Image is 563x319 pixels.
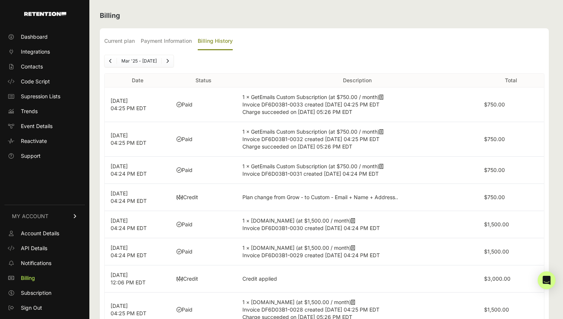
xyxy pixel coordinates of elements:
[24,12,66,16] img: Retention.com
[171,122,236,157] td: Paid
[236,87,478,122] td: 1 × GetEmails Custom Subscription (at $750.00 / month)
[4,90,85,102] a: Supression Lists
[111,217,165,232] p: [DATE] 04:24 PM EDT
[4,205,85,227] a: MY ACCOUNT
[21,230,59,237] span: Account Details
[21,274,35,282] span: Billing
[21,108,38,115] span: Trends
[21,122,53,130] span: Event Details
[236,122,478,157] td: 1 × GetEmails Custom Subscription (at $750.00 / month)
[111,190,165,205] p: [DATE] 04:24 PM EDT
[111,244,165,259] p: [DATE] 04:24 PM EDT
[538,271,556,289] div: Open Intercom Messenger
[236,238,478,265] td: 1 × [DOMAIN_NAME] (at $1,500.00 / month)
[236,157,478,184] td: 1 × GetEmails Custom Subscription (at $750.00 / month)
[484,221,509,227] label: $1,500.00
[4,46,85,58] a: Integrations
[21,93,60,100] span: Supression Lists
[4,105,85,117] a: Trends
[4,61,85,73] a: Contacts
[242,225,380,231] span: Invoice DF6D03B1-0030 created [DATE] 04:24 PM EDT
[4,120,85,132] a: Event Details
[12,213,48,220] span: MY ACCOUNT
[484,136,505,142] label: $750.00
[4,302,85,314] a: Sign Out
[105,55,117,67] a: Previous
[484,167,505,173] label: $750.00
[4,76,85,87] a: Code Script
[242,101,379,108] span: Invoice DF6D03B1-0033 created [DATE] 04:25 PM EDT
[236,211,478,238] td: 1 × [DOMAIN_NAME] (at $1,500.00 / month)
[236,265,478,293] td: Credit applied
[21,33,48,41] span: Dashboard
[105,74,171,87] th: Date
[141,33,192,50] label: Payment Information
[484,275,510,282] label: $3,000.00
[242,143,352,150] span: Charge succeeded on [DATE] 05:26 PM EDT
[104,33,135,50] label: Current plan
[171,238,236,265] td: Paid
[111,302,165,317] p: [DATE] 04:25 PM EDT
[484,306,509,313] label: $1,500.00
[111,132,165,147] p: [DATE] 04:25 PM EDT
[21,304,42,312] span: Sign Out
[484,248,509,255] label: $1,500.00
[171,74,236,87] th: Status
[21,48,50,55] span: Integrations
[242,252,380,258] span: Invoice DF6D03B1-0029 created [DATE] 04:24 PM EDT
[484,194,505,200] label: $750.00
[4,227,85,239] a: Account Details
[111,271,165,286] p: [DATE] 12:06 PM EDT
[478,74,544,87] th: Total
[242,136,379,142] span: Invoice DF6D03B1-0032 created [DATE] 04:25 PM EDT
[4,272,85,284] a: Billing
[162,55,174,67] a: Next
[21,289,51,297] span: Subscription
[171,157,236,184] td: Paid
[4,257,85,269] a: Notifications
[100,10,549,21] h2: Billing
[4,135,85,147] a: Reactivate
[4,287,85,299] a: Subscription
[4,150,85,162] a: Support
[21,259,51,267] span: Notifications
[236,74,478,87] th: Description
[198,33,233,50] label: Billing History
[111,163,165,178] p: [DATE] 04:24 PM EDT
[21,245,47,252] span: API Details
[4,31,85,43] a: Dashboard
[171,211,236,238] td: Paid
[484,101,505,108] label: $750.00
[117,58,161,64] li: Mar '25 - [DATE]
[21,63,43,70] span: Contacts
[242,170,379,177] span: Invoice DF6D03B1-0031 created [DATE] 04:24 PM EDT
[4,242,85,254] a: API Details
[21,137,47,145] span: Reactivate
[21,152,41,160] span: Support
[111,97,165,112] p: [DATE] 04:25 PM EDT
[171,184,236,211] td: Credit
[171,87,236,122] td: Paid
[171,265,236,293] td: Credit
[21,78,50,85] span: Code Script
[242,306,379,313] span: Invoice DF6D03B1-0028 created [DATE] 04:25 PM EDT
[242,109,352,115] span: Charge succeeded on [DATE] 05:26 PM EDT
[236,184,478,211] td: Plan change from Grow - to Custom - Email + Name + Address..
